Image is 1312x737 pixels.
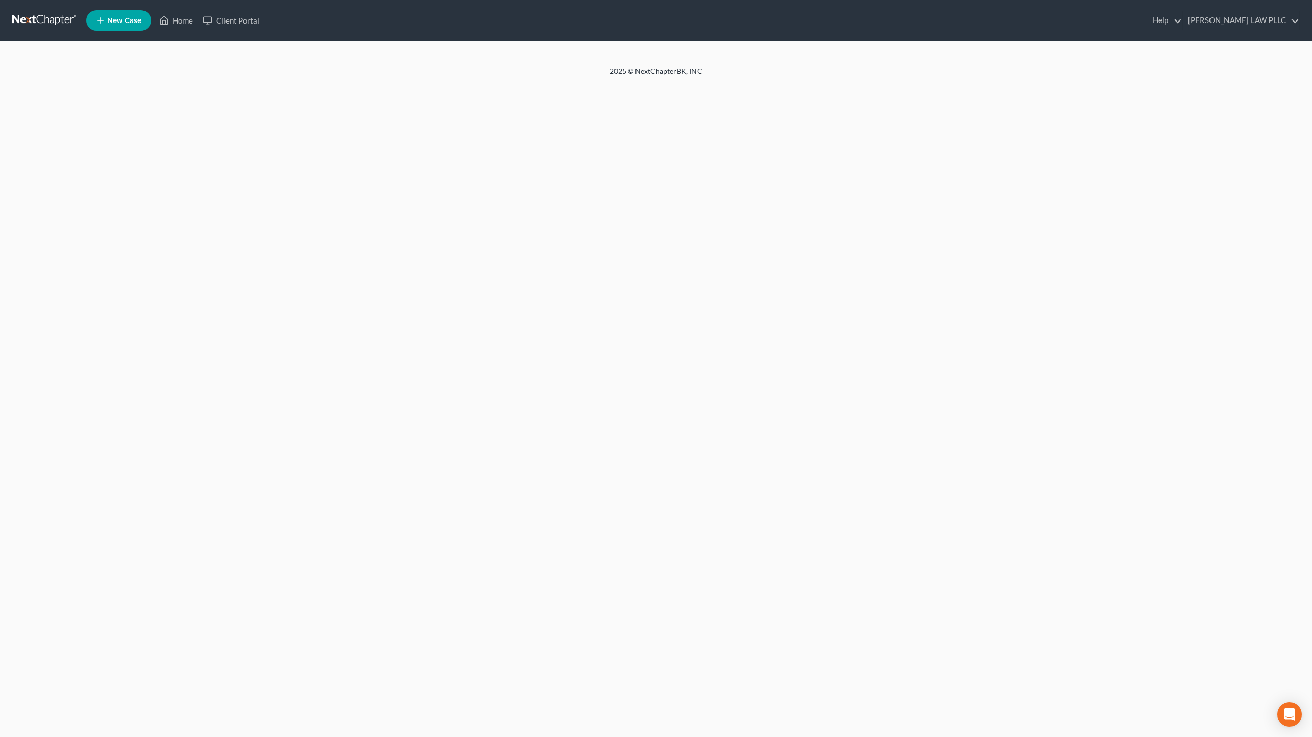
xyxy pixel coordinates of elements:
a: Help [1147,11,1182,30]
a: Client Portal [198,11,264,30]
a: Home [154,11,198,30]
div: Open Intercom Messenger [1277,702,1302,727]
div: 2025 © NextChapterBK, INC [364,66,948,85]
new-legal-case-button: New Case [86,10,151,31]
a: [PERSON_NAME] LAW PLLC [1183,11,1299,30]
